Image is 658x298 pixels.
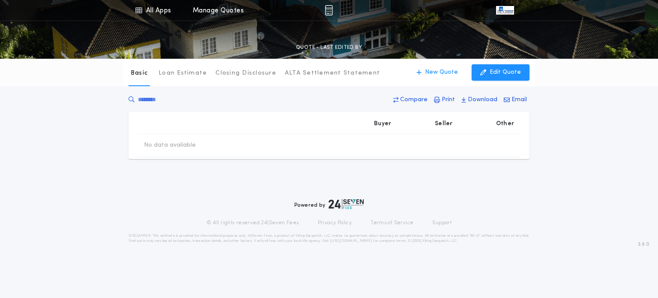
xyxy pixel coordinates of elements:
p: Email [511,96,527,104]
a: Privacy Policy [318,220,352,226]
a: Support [432,220,452,226]
p: QUOTE - LAST EDITED BY [296,43,362,52]
p: DISCLAIMER: This estimate is provided for informational purposes only. 24|Seven Fees, a product o... [129,233,529,244]
p: Buyer [374,120,391,128]
a: Terms of Service [371,220,413,226]
button: Print [431,92,458,108]
p: New Quote [425,68,458,77]
p: Loan Estimate [159,69,207,78]
p: Print [442,96,455,104]
img: logo [329,199,364,209]
p: Download [468,96,497,104]
img: img [325,5,333,15]
button: New Quote [408,64,467,81]
p: Other [496,120,514,128]
p: Edit Quote [490,68,521,77]
span: 3.8.0 [638,241,649,248]
button: Download [459,92,500,108]
div: Powered by [294,199,364,209]
a: [URL][DOMAIN_NAME] [330,239,372,243]
button: Compare [391,92,430,108]
p: Seller [435,120,453,128]
p: Compare [400,96,428,104]
p: © All rights reserved. 24|Seven Fees [206,220,299,226]
p: Basic [131,69,148,78]
img: vs-icon [496,6,514,15]
button: Edit Quote [472,64,529,81]
button: Email [501,92,529,108]
p: Closing Disclosure [215,69,276,78]
p: ALTA Settlement Statement [285,69,380,78]
td: No data available [137,134,203,157]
